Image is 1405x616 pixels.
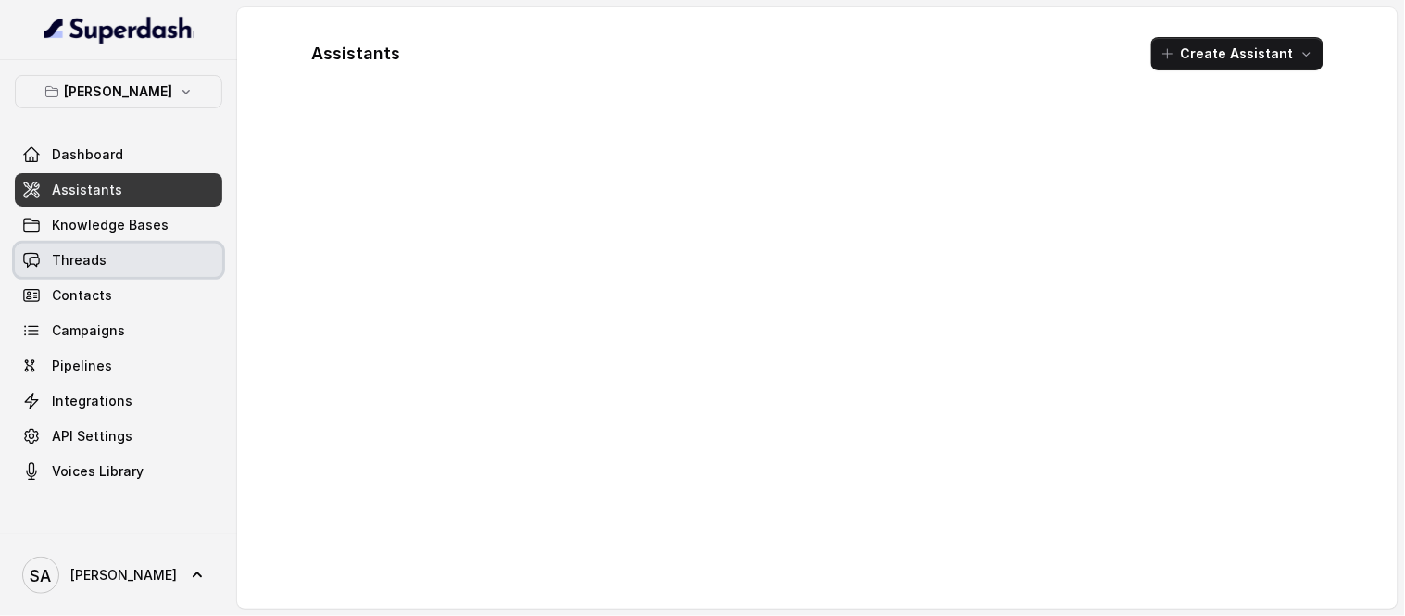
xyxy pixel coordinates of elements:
a: [PERSON_NAME] [15,549,222,601]
p: [PERSON_NAME] [65,81,173,103]
a: Dashboard [15,138,222,171]
img: light.svg [44,15,194,44]
button: Create Assistant [1151,37,1323,70]
a: Knowledge Bases [15,208,222,242]
a: Voices Library [15,455,222,488]
a: Contacts [15,279,222,312]
a: API Settings [15,420,222,453]
text: SA [31,566,52,585]
a: Threads [15,244,222,277]
button: [PERSON_NAME] [15,75,222,108]
span: API Settings [52,427,132,446]
a: Pipelines [15,349,222,383]
span: Campaigns [52,321,125,340]
a: Integrations [15,384,222,418]
span: Integrations [52,392,132,410]
span: Dashboard [52,145,123,164]
span: Pipelines [52,357,112,375]
span: Contacts [52,286,112,305]
span: [PERSON_NAME] [70,566,177,585]
h1: Assistants [311,39,400,69]
span: Assistants [52,181,122,199]
span: Threads [52,251,107,270]
span: Knowledge Bases [52,216,169,234]
a: Assistants [15,173,222,207]
span: Voices Library [52,462,144,481]
a: Campaigns [15,314,222,347]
